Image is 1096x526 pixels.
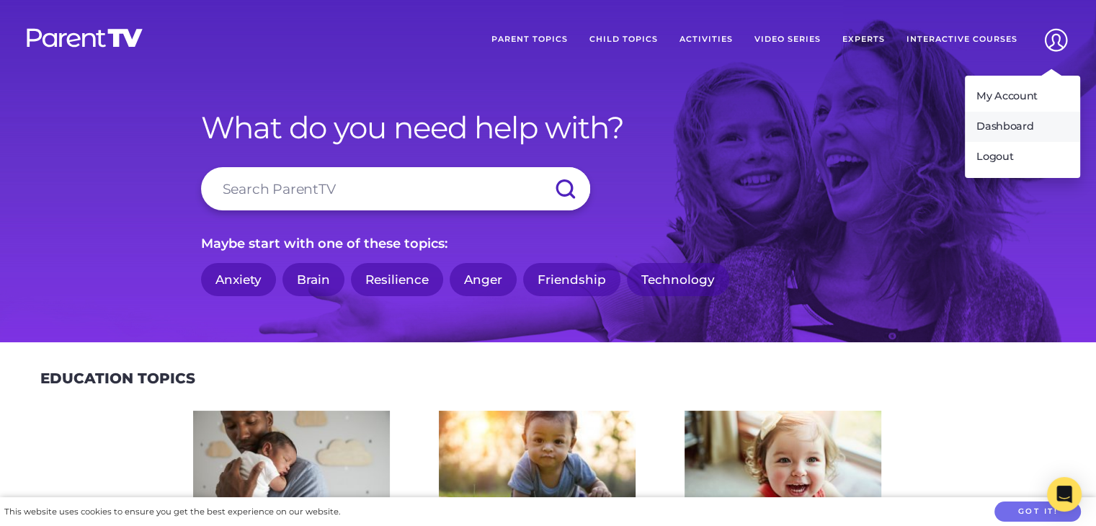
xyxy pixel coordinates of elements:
[481,22,579,58] a: Parent Topics
[282,263,344,297] a: Brain
[669,22,744,58] a: Activities
[744,22,832,58] a: Video Series
[40,370,195,387] h2: Education Topics
[201,232,896,255] p: Maybe start with one of these topics:
[439,411,636,525] img: iStock-620709410-275x160.jpg
[193,411,390,525] img: AdobeStock_144860523-275x160.jpeg
[540,167,590,210] input: Submit
[965,112,1080,142] a: Dashboard
[579,22,669,58] a: Child Topics
[201,263,276,297] a: Anxiety
[832,22,896,58] a: Experts
[965,81,1080,112] a: My Account
[25,27,144,48] img: parenttv-logo-white.4c85aaf.svg
[201,110,896,146] h1: What do you need help with?
[450,263,517,297] a: Anger
[4,504,340,520] div: This website uses cookies to ensure you get the best experience on our website.
[1038,22,1074,58] img: Account
[201,167,590,210] input: Search ParentTV
[896,22,1028,58] a: Interactive Courses
[523,263,620,297] a: Friendship
[351,263,443,297] a: Resilience
[1047,477,1082,512] div: Open Intercom Messenger
[994,502,1081,522] button: Got it!
[685,411,881,525] img: iStock-678589610_super-275x160.jpg
[965,142,1080,172] a: Logout
[627,263,729,297] a: Technology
